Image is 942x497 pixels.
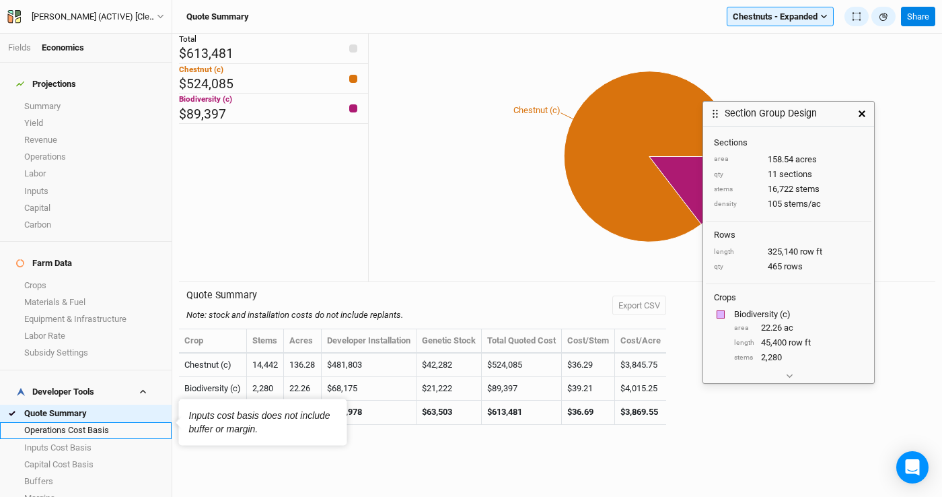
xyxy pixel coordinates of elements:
h3: Quote Summary [186,290,403,301]
div: Note: stock and installation costs do not include replants. [186,309,403,321]
span: rows [784,261,803,273]
h4: Crops [714,292,736,303]
h4: Sections [714,137,863,148]
div: 22.26 [734,322,863,334]
div: 11 [714,168,863,180]
span: Chestnut (c) [179,65,223,74]
h4: Rows [714,230,863,240]
td: 136.28 [284,354,322,377]
td: $613,481 [482,401,562,424]
div: 158.54 [714,154,863,166]
span: row ft [800,246,822,258]
div: Farm Data [16,258,72,269]
td: $3,869.55 [615,401,666,424]
td: $549,978 [322,401,416,424]
td: $89,397 [482,377,562,401]
h4: Developer Tools [8,378,164,405]
td: $39.21 [562,377,615,401]
div: Warehime (ACTIVE) [Cleaned up OpEx] [32,10,157,24]
span: Total [179,34,196,44]
td: 22.26 [284,377,322,401]
td: $36.69 [562,401,615,424]
span: $89,397 [179,106,226,122]
th: Cost/Acre [615,329,666,354]
th: Crop [179,329,247,354]
a: Fields [8,42,31,53]
div: Biodiversity (c) [734,308,861,321]
div: qty [714,170,761,180]
span: $524,085 [179,76,233,92]
th: Stems [247,329,284,354]
div: Developer Tools [16,387,94,397]
div: Projections [16,79,76,90]
span: $613,481 [179,46,233,61]
td: $42,282 [416,354,482,377]
div: 105 [714,198,863,210]
span: Biodiversity (c) [179,94,232,104]
div: length [734,338,754,348]
td: $524,085 [482,354,562,377]
th: Cost/Stem [562,329,615,354]
div: qty [714,262,761,272]
h3: Quote Summary [186,11,249,22]
button: Chestnuts - Expanded [727,7,834,27]
div: 325,140 [714,246,863,258]
td: $63,503 [416,401,482,424]
div: stems [734,353,754,363]
div: [PERSON_NAME] (ACTIVE) [Cleaned up OpEx] [32,10,157,24]
h3: Section Group Design [725,108,817,119]
button: Share [901,7,935,27]
th: Developer Installation [322,329,416,354]
td: 14,442 [247,354,284,377]
td: 2,280 [247,377,284,401]
div: length [714,247,761,257]
div: 465 [714,261,863,273]
button: [PERSON_NAME] (ACTIVE) [Cleaned up OpEx] [7,9,165,24]
div: area [734,323,754,333]
th: Total Quoted Cost [482,329,562,354]
button: Export CSV [612,296,666,316]
td: $481,803 [322,354,416,377]
th: Genetic Stock [416,329,482,354]
td: $36.29 [562,354,615,377]
td: $68,175 [322,377,416,401]
span: ac [784,322,793,334]
span: acres [795,154,817,166]
td: Biodiversity (c) [179,377,247,401]
td: $21,222 [416,377,482,401]
div: Open Intercom Messenger [896,451,929,484]
div: Economics [42,42,84,54]
td: $4,015.25 [615,377,666,401]
i: Inputs cost basis does not include buffer or margin. [189,410,330,434]
div: 45,400 [734,337,863,349]
div: 2,280 [734,352,863,364]
div: 16,722 [714,183,863,195]
div: stems [714,185,761,195]
td: $3,845.75 [615,354,666,377]
span: stems [795,183,820,195]
div: area [714,154,761,164]
span: sections [779,168,812,180]
span: stems/ac [784,198,821,210]
span: Chestnuts - Expanded [733,10,818,24]
td: Chestnut (c) [179,354,247,377]
tspan: Chestnut (c) [513,105,560,115]
th: Acres [284,329,322,354]
div: density [714,199,761,209]
span: row ft [789,337,811,349]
